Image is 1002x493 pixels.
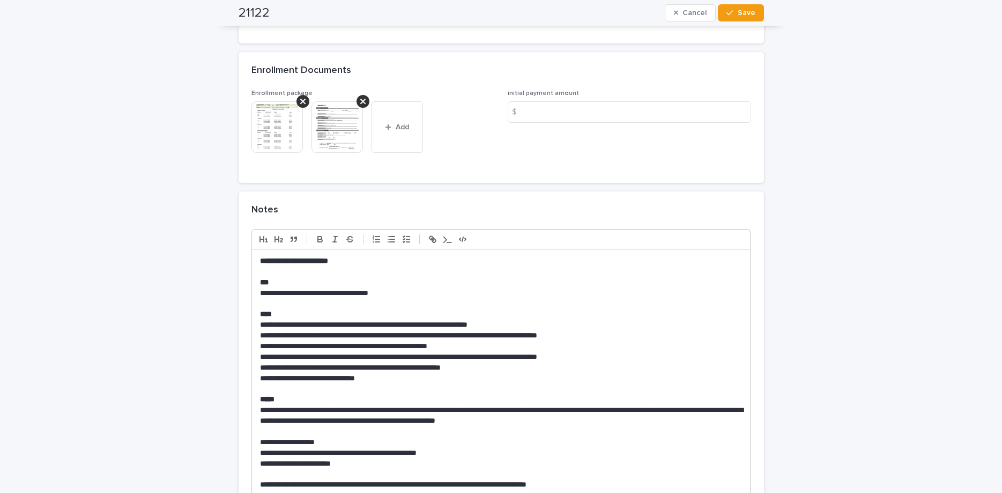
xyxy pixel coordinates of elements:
h2: 21122 [239,5,270,21]
button: Add [372,101,423,153]
button: Save [718,4,763,21]
h2: Notes [251,204,278,216]
button: Cancel [665,4,716,21]
span: Enrollment package [251,90,313,97]
span: Cancel [682,9,707,17]
h2: Enrollment Documents [251,65,351,77]
div: $ [508,101,529,123]
span: initial payment amount [508,90,579,97]
span: Add [396,123,409,131]
span: Save [738,9,755,17]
